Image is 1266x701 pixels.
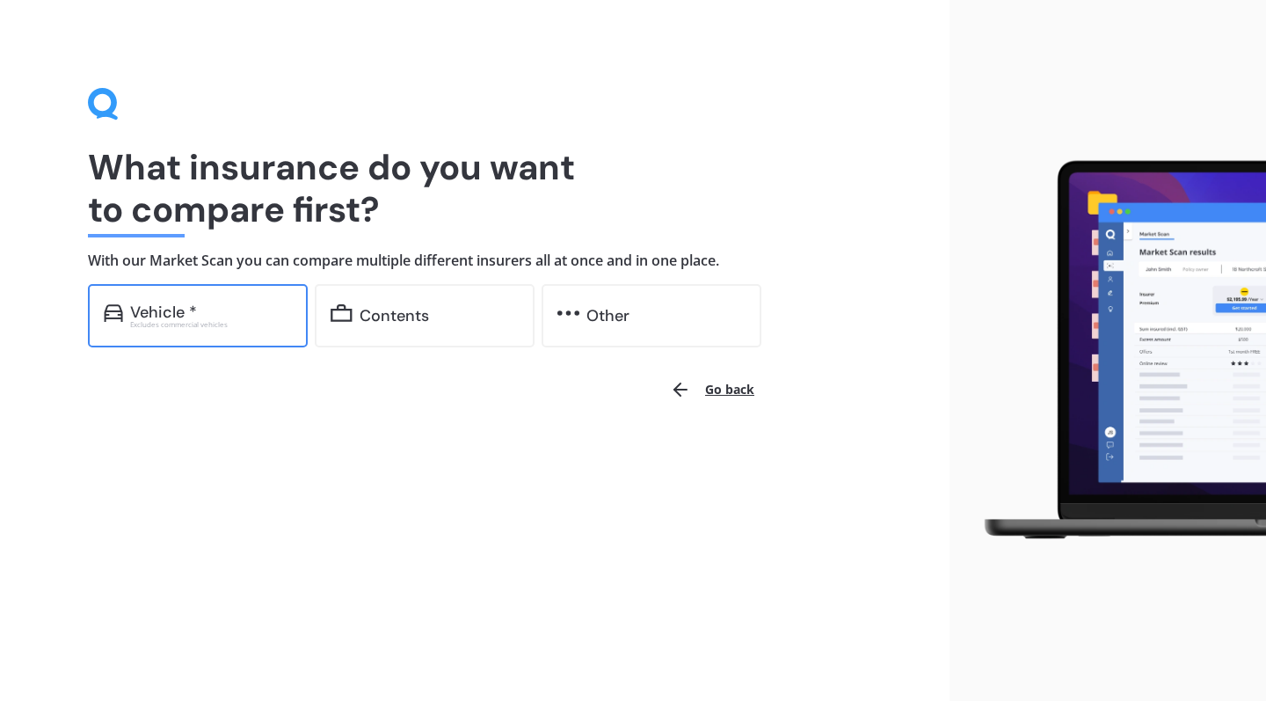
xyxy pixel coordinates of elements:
img: car.f15378c7a67c060ca3f3.svg [104,304,123,322]
button: Go back [659,369,765,411]
div: Other [586,307,629,325]
img: other.81dba5aafe580aa69f38.svg [557,304,579,322]
h4: With our Market Scan you can compare multiple different insurers all at once and in one place. [88,252,862,270]
img: content.01f40a52572271636b6f.svg [331,304,353,322]
img: laptop.webp [964,152,1266,550]
div: Excludes commercial vehicles [130,321,292,328]
h1: What insurance do you want to compare first? [88,146,862,230]
div: Contents [360,307,429,325]
div: Vehicle * [130,303,197,321]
